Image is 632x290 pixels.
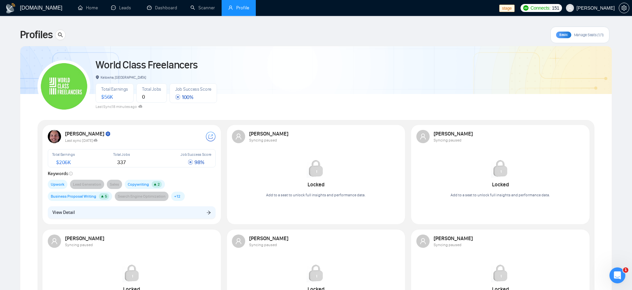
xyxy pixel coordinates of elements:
[619,5,629,11] a: setting
[20,27,52,43] span: Profiles
[249,235,289,242] strong: [PERSON_NAME]
[65,235,105,242] strong: [PERSON_NAME]
[623,267,628,273] span: 1
[55,32,65,38] span: search
[65,138,98,143] span: Last sync [DATE]
[96,58,197,71] a: World Class Freelancers
[111,5,134,11] a: messageLeads
[101,86,128,92] span: Total Earnings
[69,172,73,175] span: info-circle
[48,130,61,143] img: USER
[55,30,66,40] button: search
[491,264,510,282] img: Locked
[308,181,324,188] strong: Locked
[499,5,514,12] span: stage
[96,104,142,109] span: Last Sync 18 minutes ago
[101,94,113,100] span: $ 56K
[142,94,145,100] span: 0
[78,5,98,11] a: homeHome
[96,75,99,79] span: environment
[51,238,58,244] span: user
[434,131,474,137] strong: [PERSON_NAME]
[41,63,87,110] img: World Class Freelancers
[530,4,550,12] span: Connects:
[434,235,474,242] strong: [PERSON_NAME]
[105,131,111,137] img: top_rated
[236,5,249,11] span: Profile
[51,181,64,188] span: Upwork
[52,209,75,216] span: View Detail
[249,131,289,137] strong: [PERSON_NAME]
[105,194,107,199] span: 5
[174,193,180,200] span: + 12
[568,6,572,10] span: user
[128,181,149,188] span: Copywriting
[113,152,130,157] span: Total Jobs
[118,193,166,200] span: Search Engine Optimization
[122,264,141,282] img: Locked
[65,242,93,247] span: Syncing paused
[574,32,604,38] span: Manage Seats (1/1)
[619,3,629,13] button: setting
[619,5,629,11] span: setting
[307,264,325,282] img: Locked
[158,182,160,187] span: 2
[492,181,509,188] strong: Locked
[523,5,528,11] img: upwork-logo.png
[235,238,242,244] span: user
[206,210,211,215] span: arrow-right
[552,4,559,12] span: 151
[307,159,325,178] img: Locked
[51,193,96,200] span: Business Proposal Writing
[96,75,146,80] span: Kelowna, [GEOGRAPHIC_DATA]
[420,238,426,244] span: user
[117,159,126,165] span: 337
[110,181,119,188] span: Sales
[434,138,461,143] span: Syncing paused
[559,33,568,37] span: Basic
[175,86,211,92] span: Job Success Score
[235,133,242,140] span: user
[48,206,216,219] button: View Detailarrow-right
[190,5,215,11] a: searchScanner
[180,152,211,157] span: Job Success Score
[451,193,550,197] span: Add to a seat to unlock full insights and performance data.
[188,159,204,165] span: 98 %
[142,86,161,92] span: Total Jobs
[434,242,461,247] span: Syncing paused
[48,171,73,176] strong: Keywords
[52,152,75,157] span: Total Earnings
[266,193,366,197] span: Add to a seat to unlock full insights and performance data.
[65,131,111,137] strong: [PERSON_NAME]
[420,133,426,140] span: user
[249,138,277,143] span: Syncing paused
[249,242,277,247] span: Syncing paused
[147,5,177,11] a: dashboardDashboard
[228,5,233,10] span: user
[609,267,625,283] iframe: Intercom live chat
[56,159,71,165] span: $ 206K
[175,94,193,100] span: 100 %
[491,159,510,178] img: Locked
[73,181,101,188] span: Lead Generation
[5,3,16,14] img: logo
